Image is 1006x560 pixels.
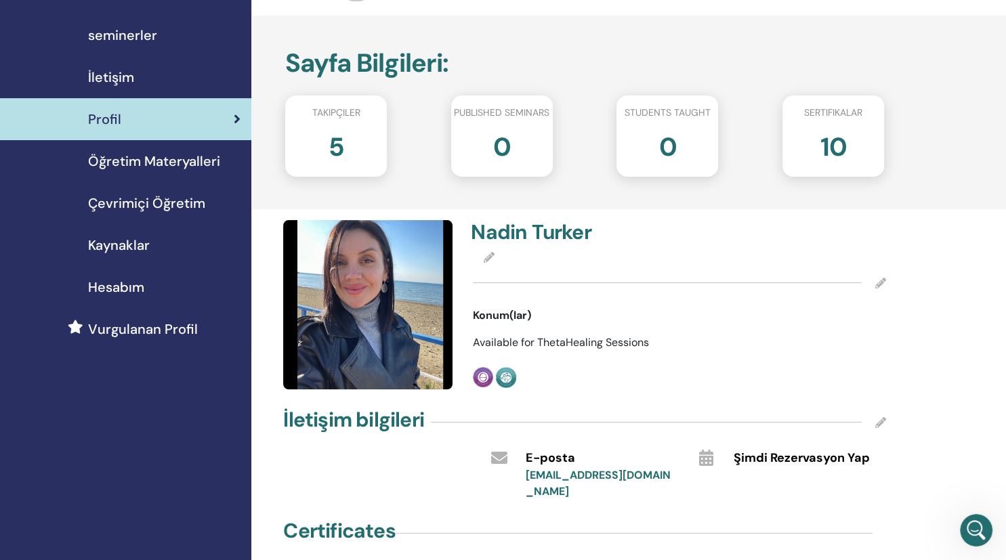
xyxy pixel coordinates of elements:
b: Pazartesi [33,355,83,366]
a: [EMAIL_ADDRESS][DOMAIN_NAME] [526,468,671,498]
button: Ek yükle [64,443,75,454]
span: Vurgulanan Profil [88,319,198,339]
h2: 5 [329,125,344,163]
div: Operator diyor ki… [11,332,260,405]
button: Ana Sayfa [212,5,238,31]
span: Öğretim Materyalleri [88,151,220,171]
span: sertifikalar [804,106,862,120]
button: Bir mesaj gönder… [232,438,254,460]
h4: Nadin Turker [471,220,671,244]
button: GIF seçici [43,443,54,454]
h2: 0 [493,125,511,163]
div: Operator • Az önce [22,378,101,386]
iframe: Intercom live chat [960,514,992,546]
span: Şimdi Rezervasyon Yap [734,450,870,467]
div: Ekip tekrar ne zaman çevrimiçi olacak: 🕒 [22,341,206,367]
img: default.jpg [283,220,453,389]
textarea: Mesaj… [12,415,259,438]
div: Merhaba, ben [DATE]-[DATE] Dig Deeper Instructor Seminerine katılıp eğitmenlik eğitimimi tamamlad... [49,146,260,322]
p: Geri dönüş: Pazartesi [77,17,170,30]
span: İletişim [88,67,134,87]
span: Published seminars [454,106,549,120]
h2: 10 [820,125,846,163]
button: Emoji seçici [21,444,32,454]
span: Hesabım [88,277,144,297]
span: Students taught [625,106,711,120]
span: Konum(lar) [473,307,531,324]
h4: Certificates [283,519,395,543]
span: Çevrimiçi Öğretim [88,193,205,213]
h4: İletişim bilgileri [283,408,424,432]
div: Merhaba, ben [DATE]-[DATE] Dig Deeper Instructor Seminerine katılıp eğitmenlik eğitimimi tamamlad... [60,154,249,314]
button: go back [9,5,35,31]
div: Kapat [238,5,262,30]
span: Takipçiler [312,106,360,120]
h2: 0 [658,125,676,163]
h1: ThetaHealing [66,7,137,17]
span: E-posta [526,450,575,467]
h2: Sayfa Bilgileri : [285,48,884,79]
span: Available for ThetaHealing Sessions [473,335,649,349]
span: Kaynaklar [88,235,150,255]
div: Ekip tekrar ne zaman çevrimiçi olacak:🕒PazartesiOperator • Az önce [11,332,217,375]
div: Profile image for ThetaHealing [39,7,60,29]
span: seminerler [88,25,157,45]
div: Nadin diyor ki… [11,146,260,332]
span: Profil [88,109,121,129]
